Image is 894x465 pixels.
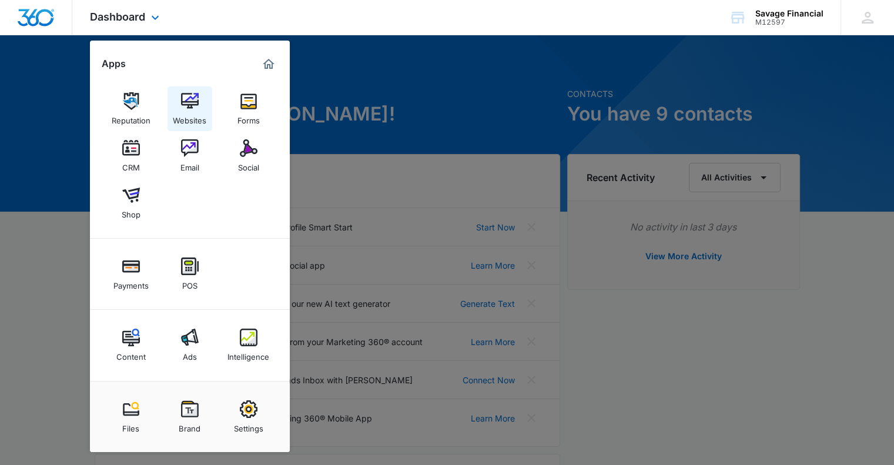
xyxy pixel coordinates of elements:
[122,418,139,433] div: Files
[226,323,271,367] a: Intelligence
[109,86,153,131] a: Reputation
[237,110,260,125] div: Forms
[168,394,212,439] a: Brand
[109,394,153,439] a: Files
[238,157,259,172] div: Social
[179,418,200,433] div: Brand
[109,133,153,178] a: CRM
[227,346,269,362] div: Intelligence
[173,110,206,125] div: Websites
[226,86,271,131] a: Forms
[90,11,145,23] span: Dashboard
[168,86,212,131] a: Websites
[234,418,263,433] div: Settings
[122,157,140,172] div: CRM
[226,133,271,178] a: Social
[168,252,212,296] a: POS
[182,275,197,290] div: POS
[755,9,823,18] div: account name
[113,275,149,290] div: Payments
[122,204,140,219] div: Shop
[109,180,153,225] a: Shop
[183,346,197,362] div: Ads
[112,110,150,125] div: Reputation
[109,252,153,296] a: Payments
[168,133,212,178] a: Email
[226,394,271,439] a: Settings
[116,346,146,362] div: Content
[755,18,823,26] div: account id
[109,323,153,367] a: Content
[259,55,278,73] a: Marketing 360® Dashboard
[180,157,199,172] div: Email
[168,323,212,367] a: Ads
[102,58,126,69] h2: Apps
